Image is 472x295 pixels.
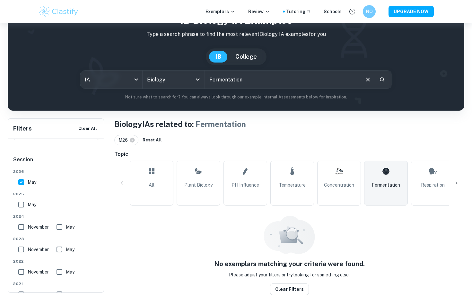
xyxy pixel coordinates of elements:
span: pH Influence [232,181,259,189]
button: UPGRADE NOW [389,6,434,17]
img: empty_state_resources.svg [264,216,315,254]
button: Open [193,75,202,84]
span: May [28,179,36,186]
button: IB [209,51,228,63]
button: Clear [362,73,374,86]
span: Fermentation [196,120,246,129]
a: Tutoring [286,8,311,15]
h6: Session [13,156,99,169]
img: Clastify logo [38,5,79,18]
h5: No exemplars matching your criteria were found. [214,259,365,269]
span: Respiration [421,181,445,189]
div: M26 [114,135,138,145]
h6: Topic [114,150,464,158]
span: 2025 [13,191,99,197]
span: 2022 [13,258,99,264]
p: Exemplars [205,8,235,15]
span: 2026 [13,169,99,174]
span: November [28,223,49,231]
button: NÖ [363,5,376,18]
p: Not sure what to search for? You can always look through our example Internal Assessments below f... [13,94,459,100]
span: May [66,223,74,231]
span: 2024 [13,214,99,219]
button: Help and Feedback [347,6,358,17]
span: November [28,268,49,275]
button: Search [377,74,388,85]
span: Plant Biology [184,181,213,189]
h6: Filters [13,124,32,133]
button: College [229,51,263,63]
p: Type a search phrase to find the most relevant Biology IA examples for you [13,30,459,38]
span: May [28,201,36,208]
span: M26 [118,137,131,144]
span: May [66,268,74,275]
button: Reset All [141,135,163,145]
span: May [66,246,74,253]
h1: Biology IAs related to: [114,118,464,130]
input: E.g. photosynthesis, coffee and protein, HDI and diabetes... [205,71,359,88]
div: IA [80,71,142,88]
span: November [28,246,49,253]
span: All [149,181,154,189]
p: Review [248,8,270,15]
button: Clear filters [270,283,309,295]
a: Schools [324,8,342,15]
p: Please adjust your filters or try looking for something else. [229,271,350,278]
span: Fermentation [372,181,400,189]
span: Temperature [279,181,306,189]
h6: NÖ [366,8,373,15]
span: Concentration [324,181,354,189]
button: Clear All [77,124,99,133]
span: 2023 [13,236,99,242]
span: 2021 [13,281,99,287]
